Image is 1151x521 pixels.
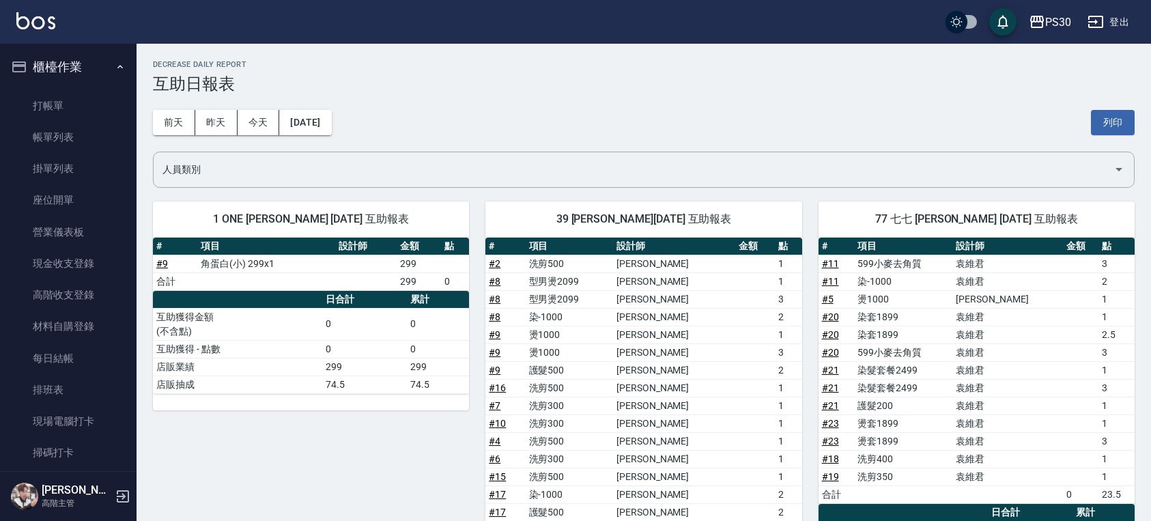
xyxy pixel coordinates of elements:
th: 點 [775,238,802,255]
th: # [153,238,197,255]
a: #20 [822,329,839,340]
td: 1 [775,255,802,272]
td: 袁維君 [952,361,1063,379]
a: 排班表 [5,374,131,406]
td: 型男燙2099 [526,290,613,308]
th: # [819,238,855,255]
td: 洗剪300 [526,397,613,414]
td: 1 [1098,397,1135,414]
td: 1 [1098,414,1135,432]
th: 金額 [1063,238,1099,255]
a: 帳單列表 [5,122,131,153]
td: 袁維君 [952,255,1063,272]
a: #20 [822,311,839,322]
img: Logo [16,12,55,29]
td: 0 [322,308,407,340]
button: 登出 [1082,10,1135,35]
a: #9 [489,347,500,358]
td: 燙1000 [854,290,952,308]
td: 74.5 [322,376,407,393]
td: 合計 [153,272,197,290]
td: 1 [1098,308,1135,326]
td: 1 [1098,290,1135,308]
a: #8 [489,276,500,287]
a: 每日結帳 [5,343,131,374]
td: 洗剪400 [854,450,952,468]
td: 店販業績 [153,358,322,376]
a: #9 [489,365,500,376]
td: 袁維君 [952,379,1063,397]
div: PS30 [1045,14,1071,31]
input: 人員名稱 [159,158,1108,182]
td: 袁維君 [952,468,1063,485]
th: 設計師 [613,238,735,255]
a: #15 [489,471,506,482]
a: #7 [489,400,500,411]
td: 袁維君 [952,450,1063,468]
td: [PERSON_NAME] [613,450,735,468]
td: 3 [1098,432,1135,450]
td: [PERSON_NAME] [613,343,735,361]
td: [PERSON_NAME] [613,414,735,432]
td: 3 [775,343,802,361]
td: 2 [775,503,802,521]
td: 袁維君 [952,432,1063,450]
th: 點 [441,238,469,255]
a: 掛單列表 [5,153,131,184]
td: 店販抽成 [153,376,322,393]
td: 2.5 [1098,326,1135,343]
th: 點 [1098,238,1135,255]
td: 1 [1098,450,1135,468]
h5: [PERSON_NAME] [42,483,111,497]
td: 1 [775,272,802,290]
a: 打帳單 [5,90,131,122]
a: #8 [489,294,500,305]
td: 0 [407,340,469,358]
td: 洗剪300 [526,450,613,468]
a: 掃碼打卡 [5,437,131,468]
a: #21 [822,382,839,393]
a: 座位開單 [5,184,131,216]
td: [PERSON_NAME] [613,432,735,450]
td: 染套1899 [854,326,952,343]
td: 袁維君 [952,414,1063,432]
button: 昨天 [195,110,238,135]
td: 299 [407,358,469,376]
td: 角蛋白(小) 299x1 [197,255,335,272]
td: 1 [775,397,802,414]
td: 3 [1098,255,1135,272]
td: [PERSON_NAME] [613,379,735,397]
td: 2 [775,308,802,326]
td: 袁維君 [952,272,1063,290]
span: 1 ONE [PERSON_NAME] [DATE] 互助報表 [169,212,453,226]
td: 染套1899 [854,308,952,326]
td: 合計 [819,485,855,503]
th: 累計 [407,291,469,309]
td: 1 [775,432,802,450]
td: 燙套1899 [854,432,952,450]
a: #6 [489,453,500,464]
a: #17 [489,489,506,500]
th: 項目 [197,238,335,255]
td: 袁維君 [952,343,1063,361]
td: 袁維君 [952,397,1063,414]
a: #19 [822,471,839,482]
td: 299 [397,255,441,272]
table: a dense table [153,238,469,291]
button: 列印 [1091,110,1135,135]
a: #23 [822,418,839,429]
td: [PERSON_NAME] [613,397,735,414]
span: 39 [PERSON_NAME][DATE] 互助報表 [502,212,785,226]
button: 今天 [238,110,280,135]
td: 23.5 [1098,485,1135,503]
img: Person [11,483,38,510]
button: [DATE] [279,110,331,135]
h2: Decrease Daily Report [153,60,1135,69]
a: #9 [489,329,500,340]
a: 現金收支登錄 [5,248,131,279]
th: 設計師 [335,238,396,255]
a: 營業儀表板 [5,216,131,248]
td: [PERSON_NAME] [613,308,735,326]
td: 2 [775,361,802,379]
a: 現場電腦打卡 [5,406,131,437]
